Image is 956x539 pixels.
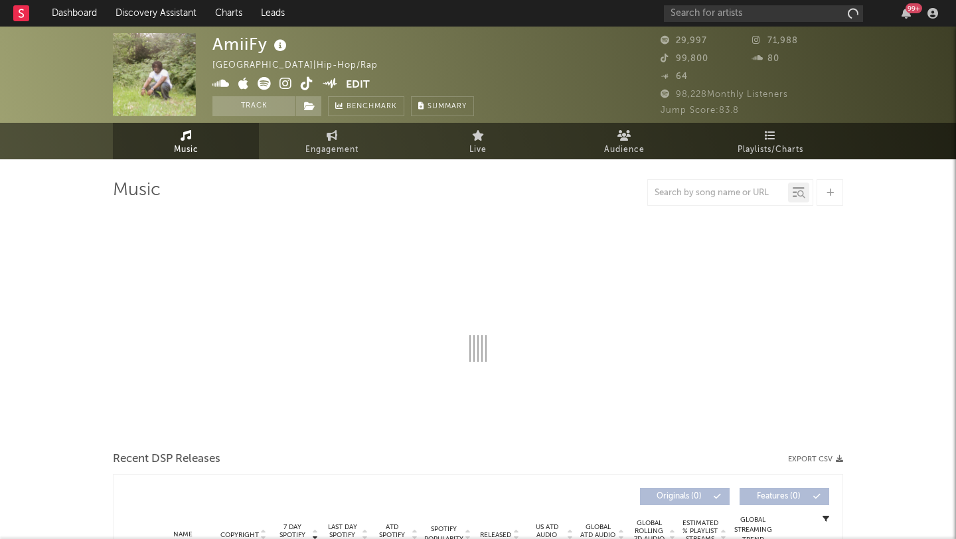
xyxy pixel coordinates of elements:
span: Recent DSP Releases [113,451,220,467]
span: Jump Score: 83.8 [661,106,739,115]
span: Originals ( 0 ) [649,493,710,501]
span: Music [174,142,199,158]
span: Released [480,531,511,539]
a: Audience [551,123,697,159]
span: 98,228 Monthly Listeners [661,90,788,99]
span: 64 [661,72,688,81]
span: 80 [752,54,779,63]
div: 99 + [906,3,922,13]
button: Features(0) [740,488,829,505]
button: Export CSV [788,455,843,463]
span: Audience [604,142,645,158]
button: Summary [411,96,474,116]
span: 99,800 [661,54,708,63]
span: 29,997 [661,37,707,45]
button: Edit [346,77,370,94]
span: Copyright [220,531,259,539]
span: Live [469,142,487,158]
input: Search for artists [664,5,863,22]
a: Live [405,123,551,159]
a: Engagement [259,123,405,159]
button: Track [212,96,295,116]
div: [GEOGRAPHIC_DATA] | Hip-Hop/Rap [212,58,393,74]
a: Benchmark [328,96,404,116]
span: Engagement [305,142,358,158]
span: Summary [428,103,467,110]
button: Originals(0) [640,488,730,505]
button: 99+ [902,8,911,19]
a: Playlists/Charts [697,123,843,159]
a: Music [113,123,259,159]
div: AmiiFy [212,33,290,55]
span: Playlists/Charts [738,142,803,158]
span: Features ( 0 ) [748,493,809,501]
input: Search by song name or URL [648,188,788,198]
span: Benchmark [347,99,397,115]
span: 71,988 [752,37,798,45]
